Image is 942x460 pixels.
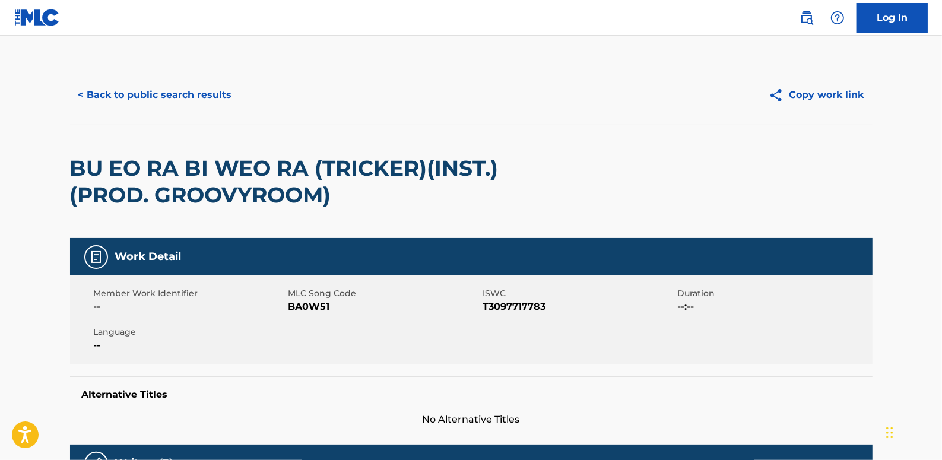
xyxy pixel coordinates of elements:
[857,3,928,33] a: Log In
[678,287,870,300] span: Duration
[826,6,849,30] div: Help
[883,403,942,460] iframe: Chat Widget
[70,413,873,427] span: No Alternative Titles
[94,326,286,338] span: Language
[800,11,814,25] img: search
[483,287,675,300] span: ISWC
[89,250,103,264] img: Work Detail
[94,300,286,314] span: --
[288,300,480,314] span: BA0W51
[886,415,893,451] div: Drag
[483,300,675,314] span: T3097717783
[769,88,789,103] img: Copy work link
[760,80,873,110] button: Copy work link
[94,338,286,353] span: --
[830,11,845,25] img: help
[70,80,240,110] button: < Back to public search results
[14,9,60,26] img: MLC Logo
[115,250,182,264] h5: Work Detail
[288,287,480,300] span: MLC Song Code
[94,287,286,300] span: Member Work Identifier
[678,300,870,314] span: --:--
[795,6,819,30] a: Public Search
[70,155,551,208] h2: BU EO RA BI WEO RA (TRICKER)(INST.) (PROD. GROOVYROOM)
[82,389,861,401] h5: Alternative Titles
